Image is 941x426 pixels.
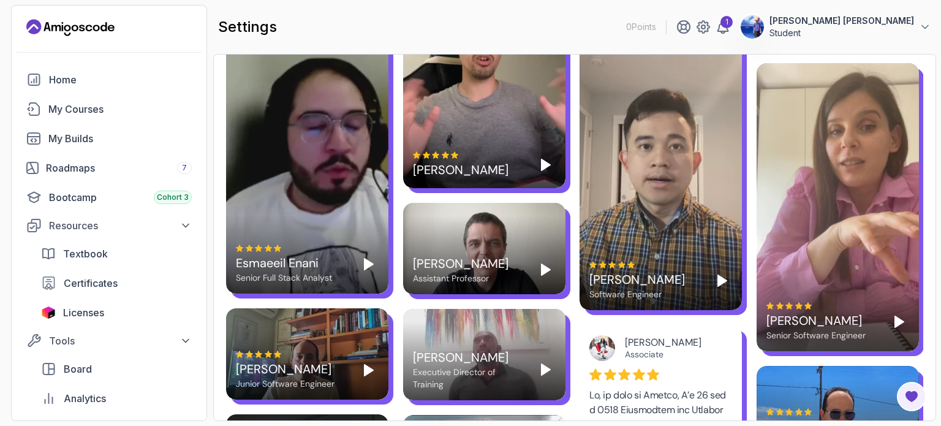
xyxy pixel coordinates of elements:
[19,330,199,352] button: Tools
[157,192,189,202] span: Cohort 3
[359,254,379,274] button: Play
[236,254,332,272] div: Esmaeeil Enani
[19,156,199,180] a: roadmaps
[741,15,764,39] img: user profile image
[49,72,192,87] div: Home
[897,382,926,411] button: Open Feedback Button
[890,312,909,332] button: Play
[720,16,733,28] div: 1
[359,360,379,380] button: Play
[49,190,192,205] div: Bootcamp
[625,337,722,349] div: [PERSON_NAME]
[769,27,914,39] p: Student
[766,329,866,341] div: Senior Software Engineer
[413,161,508,178] div: [PERSON_NAME]
[34,271,199,295] a: certificates
[236,378,334,390] div: Junior Software Engineer
[716,20,730,34] a: 1
[49,218,192,233] div: Resources
[589,271,685,288] div: [PERSON_NAME]
[413,272,508,284] div: Assistant Professor
[625,349,722,360] div: Associate
[589,288,685,300] div: Software Engineer
[64,391,106,406] span: Analytics
[19,67,199,92] a: home
[589,335,615,361] img: Bianca Navey avatar
[34,357,199,381] a: board
[19,185,199,210] a: bootcamp
[34,242,199,266] a: textbook
[34,300,199,325] a: licenses
[19,215,199,237] button: Resources
[626,21,656,33] p: 0 Points
[19,126,199,151] a: builds
[413,366,526,390] div: Executive Director of Training
[712,271,732,291] button: Play
[413,349,526,366] div: [PERSON_NAME]
[34,386,199,411] a: analytics
[236,360,334,378] div: [PERSON_NAME]
[218,17,277,37] h2: settings
[46,161,192,175] div: Roadmaps
[182,163,187,173] span: 7
[413,255,508,272] div: [PERSON_NAME]
[48,102,192,116] div: My Courses
[64,276,118,291] span: Certificates
[769,15,914,27] p: [PERSON_NAME] [PERSON_NAME]
[49,333,192,348] div: Tools
[48,131,192,146] div: My Builds
[41,306,56,319] img: jetbrains icon
[26,18,115,37] a: Landing page
[536,155,556,175] button: Play
[63,246,108,261] span: Textbook
[740,15,931,39] button: user profile image[PERSON_NAME] [PERSON_NAME]Student
[63,305,104,320] span: Licenses
[236,272,332,284] div: Senior Full Stack Analyst
[19,97,199,121] a: courses
[536,260,556,280] button: Play
[64,362,92,376] span: Board
[536,360,556,379] button: Play
[766,312,866,329] div: [PERSON_NAME]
